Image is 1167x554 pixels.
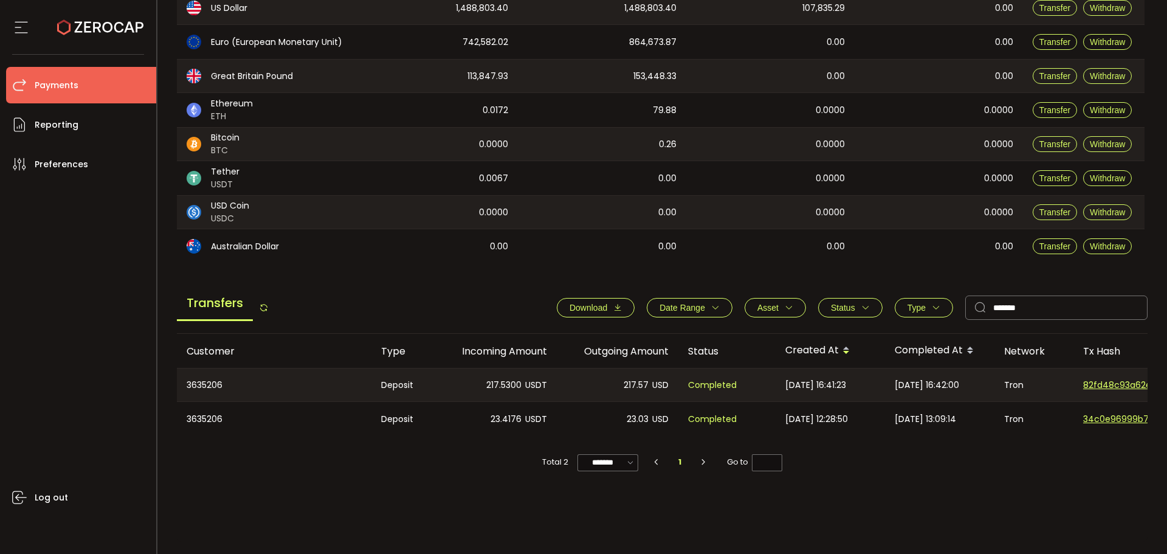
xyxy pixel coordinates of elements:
button: Status [818,298,883,317]
span: BTC [211,144,239,157]
span: 1,488,803.40 [456,1,508,15]
span: 113,847.93 [467,69,508,83]
span: Payments [35,77,78,94]
span: 0.0172 [483,103,508,117]
span: Date Range [659,303,705,313]
span: 0.00 [827,240,845,254]
div: Created At [776,341,885,361]
span: Transfer [1039,241,1071,251]
img: eth_portfolio.svg [187,103,201,117]
img: usd_portfolio.svg [187,1,201,15]
span: 0.00 [827,69,845,83]
button: Withdraw [1083,136,1132,152]
span: Preferences [35,156,88,173]
span: Reporting [35,116,78,134]
div: Completed At [885,341,994,361]
span: 0.0000 [984,103,1013,117]
button: Type [895,298,953,317]
span: USDT [525,412,547,426]
span: 0.00 [490,240,508,254]
span: 0.0000 [816,171,845,185]
div: Outgoing Amount [557,344,678,358]
button: Transfer [1033,170,1078,186]
span: 0.00 [658,171,676,185]
span: 0.00 [658,206,676,220]
button: Transfer [1033,136,1078,152]
span: Withdraw [1090,37,1125,47]
img: btc_portfolio.svg [187,137,201,151]
span: 0.0000 [816,137,845,151]
span: 0.0067 [479,171,508,185]
div: Status [678,344,776,358]
span: Total 2 [542,454,568,471]
span: 0.26 [659,137,676,151]
span: 0.0000 [984,137,1013,151]
span: 0.0000 [816,103,845,117]
span: ETH [211,110,253,123]
button: Transfer [1033,204,1078,220]
button: Download [557,298,635,317]
button: Transfer [1033,34,1078,50]
span: 0.00 [827,35,845,49]
button: Withdraw [1083,102,1132,118]
span: Transfer [1039,37,1071,47]
span: Asset [757,303,779,313]
button: Asset [745,298,806,317]
div: Customer [177,344,371,358]
span: 217.57 [624,378,649,392]
span: 107,835.29 [802,1,845,15]
span: US Dollar [211,2,247,15]
span: 0.00 [995,35,1013,49]
span: USD [652,378,669,392]
button: Transfer [1033,68,1078,84]
div: Incoming Amount [435,344,557,358]
span: Completed [688,378,737,392]
span: Type [907,303,926,313]
span: 1,488,803.40 [624,1,676,15]
span: Transfer [1039,207,1071,217]
span: Transfer [1039,173,1071,183]
span: Withdraw [1090,3,1125,13]
span: Bitcoin [211,131,239,144]
button: Withdraw [1083,238,1132,254]
div: Tron [994,369,1073,401]
span: Ethereum [211,97,253,110]
div: 3635206 [177,369,371,401]
button: Withdraw [1083,170,1132,186]
span: 864,673.87 [629,35,676,49]
span: 0.00 [995,1,1013,15]
span: Status [831,303,855,313]
span: USD Coin [211,199,249,212]
div: Network [994,344,1073,358]
span: Withdraw [1090,71,1125,81]
span: 0.0000 [816,206,845,220]
span: Transfer [1039,71,1071,81]
img: aud_portfolio.svg [187,239,201,254]
span: Go to [727,454,782,471]
span: Withdraw [1090,207,1125,217]
li: 1 [669,454,691,471]
span: Transfer [1039,105,1071,115]
span: USDT [211,178,239,191]
div: 3635206 [177,402,371,436]
span: Download [570,303,607,313]
span: 0.00 [995,69,1013,83]
span: 742,582.02 [463,35,508,49]
button: Withdraw [1083,34,1132,50]
span: USD [652,412,669,426]
button: Transfer [1033,238,1078,254]
span: [DATE] 13:09:14 [895,412,956,426]
span: Log out [35,489,68,507]
span: Withdraw [1090,241,1125,251]
span: 0.0000 [984,206,1013,220]
span: Withdraw [1090,105,1125,115]
span: 0.0000 [479,206,508,220]
span: [DATE] 16:42:00 [895,378,959,392]
span: Great Britain Pound [211,70,293,83]
span: Australian Dollar [211,240,279,253]
span: Tether [211,165,239,178]
img: usdt_portfolio.svg [187,171,201,185]
span: [DATE] 12:28:50 [785,412,848,426]
button: Withdraw [1083,68,1132,84]
span: 0.0000 [479,137,508,151]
